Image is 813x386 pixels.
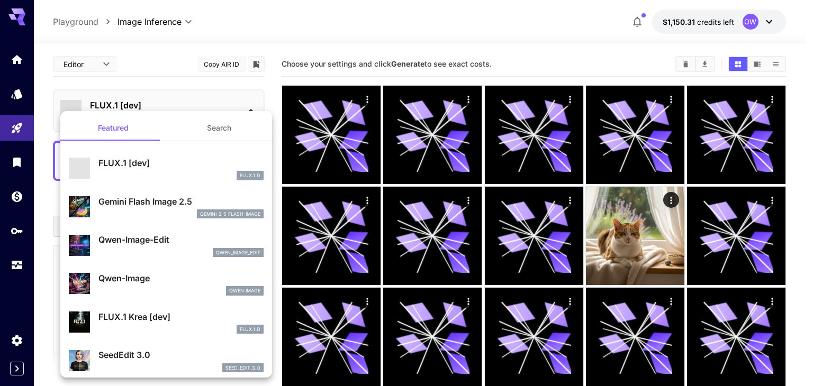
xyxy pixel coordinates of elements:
[69,344,264,376] div: SeedEdit 3.0seed_edit_3_0
[200,210,260,218] p: gemini_2_5_flash_image
[229,287,260,295] p: Qwen Image
[98,348,264,361] p: SeedEdit 3.0
[240,326,260,333] p: FLUX.1 D
[98,310,264,323] p: FLUX.1 Krea [dev]
[166,115,272,141] button: Search
[98,272,264,284] p: Qwen-Image
[69,152,264,185] div: FLUX.1 [dev]FLUX.1 D
[98,195,264,208] p: Gemini Flash Image 2.5
[225,364,260,372] p: seed_edit_3_0
[98,233,264,246] p: Qwen-Image-Edit
[69,268,264,300] div: Qwen-ImageQwen Image
[98,157,264,169] p: FLUX.1 [dev]
[69,191,264,223] div: Gemini Flash Image 2.5gemini_2_5_flash_image
[216,249,260,256] p: qwen_image_edit
[60,115,166,141] button: Featured
[69,306,264,338] div: FLUX.1 Krea [dev]FLUX.1 D
[69,229,264,261] div: Qwen-Image-Editqwen_image_edit
[240,172,260,179] p: FLUX.1 D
